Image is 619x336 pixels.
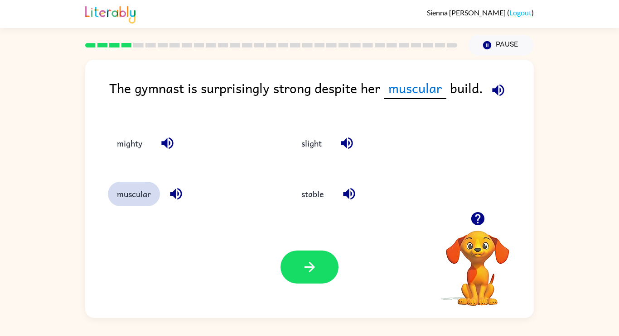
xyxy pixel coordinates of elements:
div: The gymnast is surprisingly strong despite her build. [109,78,534,113]
span: Sienna [PERSON_NAME] [427,8,507,17]
button: stable [292,182,333,206]
div: ( ) [427,8,534,17]
img: Literably [85,4,135,24]
span: muscular [384,78,446,99]
button: Pause [468,35,534,56]
button: slight [292,131,331,155]
button: mighty [108,131,151,155]
video: Your browser must support playing .mp4 files to use Literably. Please try using another browser. [432,217,523,307]
button: muscular [108,182,160,206]
a: Logout [509,8,532,17]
